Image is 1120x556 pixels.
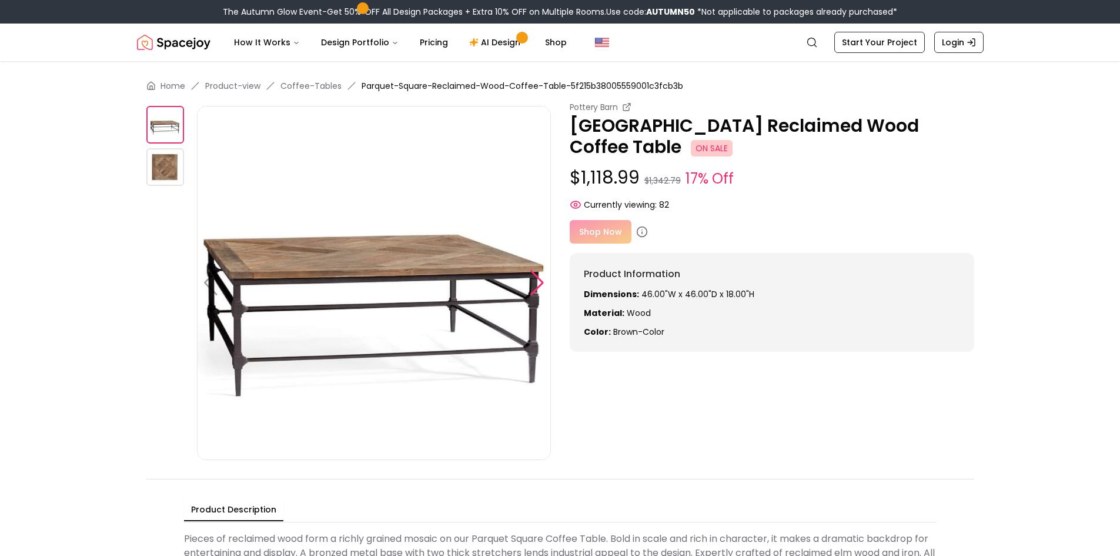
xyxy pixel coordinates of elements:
[536,31,576,54] a: Shop
[137,31,210,54] a: Spacejoy
[312,31,408,54] button: Design Portfolio
[627,307,651,319] span: Wood
[834,32,925,53] a: Start Your Project
[460,31,533,54] a: AI Design
[695,6,897,18] span: *Not applicable to packages already purchased*
[146,80,974,92] nav: breadcrumb
[934,32,984,53] a: Login
[584,267,960,281] h6: Product Information
[362,80,683,92] span: Parquet-Square-Reclaimed-Wood-Coffee-Table-5f215b38005559001c3fcb3b
[584,288,639,300] strong: Dimensions:
[410,31,457,54] a: Pricing
[570,115,974,158] p: [GEOGRAPHIC_DATA] Reclaimed Wood Coffee Table
[197,106,551,460] img: https://storage.googleapis.com/spacejoy-main/assets/5f215b38005559001c3fcb3b/product_0_9ig2a1ppmh7d
[595,35,609,49] img: United States
[137,31,210,54] img: Spacejoy Logo
[686,168,734,189] small: 17% Off
[691,140,733,157] span: ON SALE
[223,6,897,18] div: The Autumn Glow Event-Get 50% OFF All Design Packages + Extra 10% OFF on Multiple Rooms.
[613,326,664,338] span: brown-color
[584,288,960,300] p: 46.00"W x 46.00"D x 18.00"H
[570,101,618,113] small: Pottery Barn
[225,31,576,54] nav: Main
[584,199,657,211] span: Currently viewing:
[570,167,974,189] p: $1,118.99
[137,24,984,61] nav: Global
[606,6,695,18] span: Use code:
[146,106,184,144] img: https://storage.googleapis.com/spacejoy-main/assets/5f215b38005559001c3fcb3b/product_0_9ig2a1ppmh7d
[205,80,260,92] a: Product-view
[584,326,611,338] strong: Color:
[184,499,283,521] button: Product Description
[659,199,669,211] span: 82
[280,80,342,92] a: Coffee-Tables
[146,148,184,186] img: https://storage.googleapis.com/spacejoy-main/assets/5f215b38005559001c3fcb3b/product_0_mlnfki7i27hc
[584,307,624,319] strong: Material:
[644,175,681,187] small: $1,342.79
[225,31,309,54] button: How It Works
[646,6,695,18] b: AUTUMN50
[161,80,185,92] a: Home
